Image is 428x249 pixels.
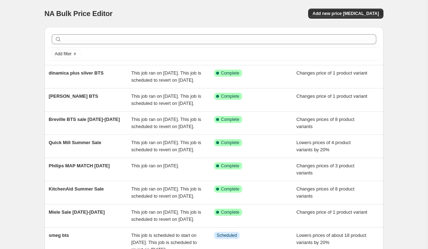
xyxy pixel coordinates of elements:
span: Changes price of 1 product variant [296,93,367,99]
span: This job ran on [DATE]. This job is scheduled to revert on [DATE]. [131,93,201,106]
span: Complete [221,186,239,192]
span: This job ran on [DATE]. This job is scheduled to revert on [DATE]. [131,117,201,129]
span: Complete [221,93,239,99]
span: [PERSON_NAME] BTS [49,93,98,99]
span: Scheduled [217,233,237,238]
span: Complete [221,163,239,169]
span: This job ran on [DATE]. This job is scheduled to revert on [DATE]. [131,70,201,83]
span: Changes prices of 8 product variants [296,186,355,199]
span: This job ran on [DATE]. This job is scheduled to revert on [DATE]. [131,140,201,152]
span: Changes prices of 8 product variants [296,117,355,129]
span: Miele Sale [DATE]-[DATE] [49,209,105,215]
span: Changes price of 1 product variant [296,209,367,215]
span: Changes price of 1 product variant [296,70,367,76]
span: Quick Mill Summer Sale [49,140,101,145]
span: Complete [221,117,239,122]
span: KitchenAid Summer Sale [49,186,104,192]
span: smeg bts [49,233,69,238]
span: Add new price [MEDICAL_DATA] [312,11,379,16]
span: This job ran on [DATE]. [131,163,179,168]
span: Changes prices of 3 product variants [296,163,355,176]
span: Add filter [55,51,72,57]
span: Breville BTS sale [DATE]-[DATE] [49,117,120,122]
span: Complete [221,70,239,76]
button: Add filter [52,50,80,58]
span: Complete [221,209,239,215]
span: Philips MAP MATCH [DATE] [49,163,110,168]
span: This job ran on [DATE]. This job is scheduled to revert on [DATE]. [131,209,201,222]
span: Lowers prices of 4 product variants by 20% [296,140,351,152]
span: This job ran on [DATE]. This job is scheduled to revert on [DATE]. [131,186,201,199]
span: NA Bulk Price Editor [45,10,113,17]
span: Lowers prices of about 18 product variants by 20% [296,233,366,245]
button: Add new price [MEDICAL_DATA] [308,9,383,19]
span: dinamica plus silver BTS [49,70,104,76]
span: Complete [221,140,239,146]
